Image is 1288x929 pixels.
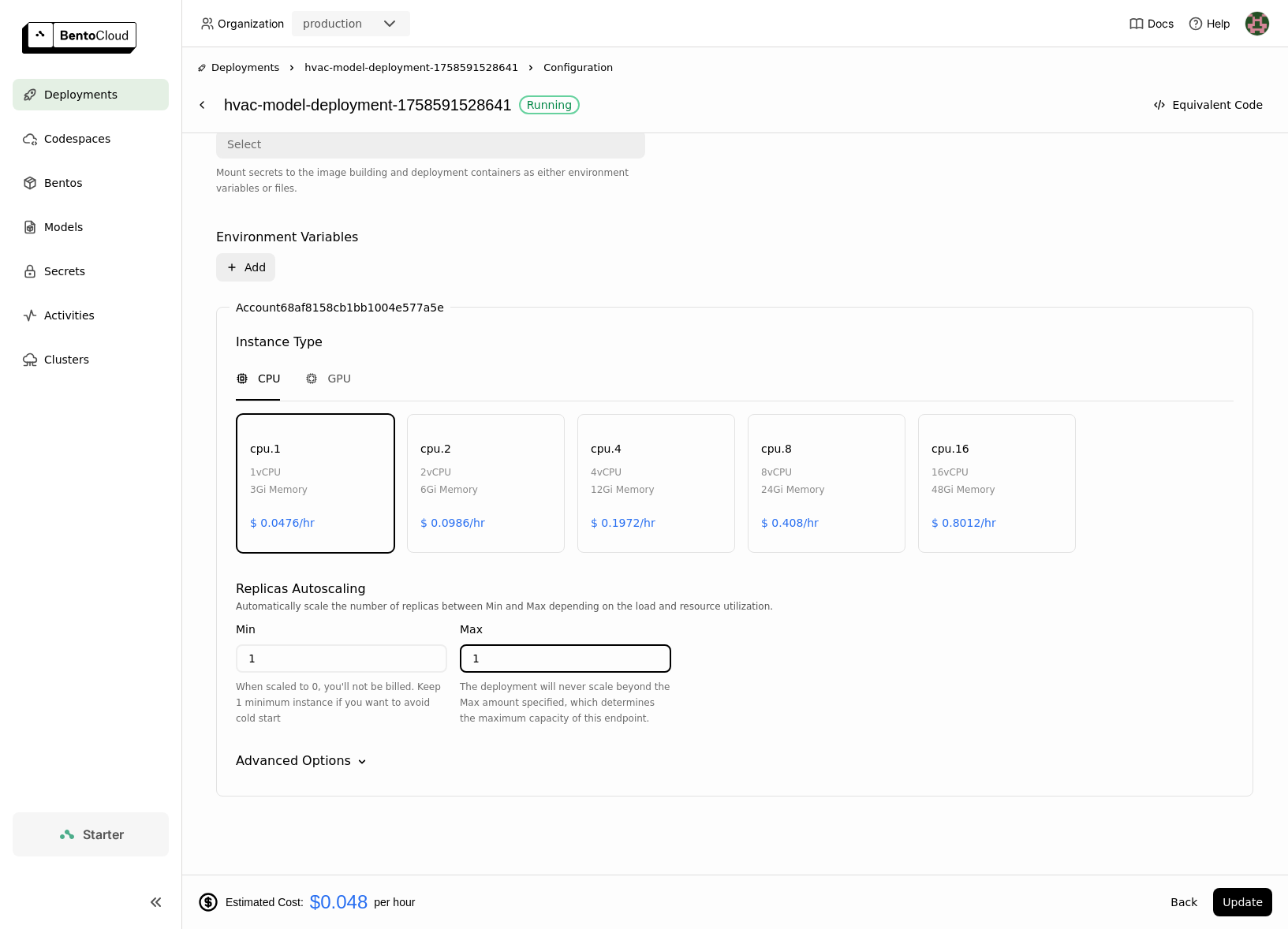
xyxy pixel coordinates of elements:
span: Starter [83,826,124,842]
a: Clusters [13,344,169,375]
svg: Down [354,754,370,770]
div: Deployments [197,60,279,76]
div: Running [527,99,572,111]
svg: Right [525,62,537,74]
div: cpu.16 [931,440,969,457]
div: $ 0.8012/hr [931,514,996,532]
div: hvac-model-deployment-1758591528641 [224,90,1136,120]
div: $ 0.0986/hr [420,514,485,532]
div: Estimated Cost: per hour [197,891,1155,913]
div: 6Gi Memory [420,481,478,498]
div: 4 vCPU [591,464,655,481]
span: Docs [1148,17,1174,31]
div: The deployment will never scale beyond the Max amount specified, which determines the maximum cap... [460,679,671,726]
button: Back [1161,888,1207,916]
span: Configuration [543,60,613,76]
div: cpu.4 [591,440,622,457]
div: cpu.1 [250,440,281,457]
a: Secrets [13,256,169,287]
div: Automatically scale the number of replicas between Min and Max depending on the load and resource... [236,599,1234,614]
span: $0.048 [310,891,368,913]
button: Update [1213,888,1272,916]
div: Advanced Options [236,752,1234,770]
div: production [303,16,362,32]
div: $ 0.408/hr [761,514,819,532]
span: CPU [258,371,280,386]
div: cpu.88vCPU24Gi Memory$ 0.408/hr [748,414,905,553]
div: 3Gi Memory [250,481,308,498]
a: Deployments [13,79,169,110]
span: Deployments [211,60,279,76]
div: Instance Type [236,333,323,352]
div: 2 vCPU [420,464,478,481]
span: Codespaces [44,129,110,148]
div: 16 vCPU [931,464,995,481]
div: cpu.2 [420,440,451,457]
div: 24Gi Memory [761,481,825,498]
label: Account68af8158cb1bb1004e577a5e [236,301,444,314]
span: Clusters [44,350,89,369]
div: $ 0.1972/hr [591,514,655,532]
div: cpu.1616vCPU48Gi Memory$ 0.8012/hr [918,414,1076,553]
div: Advanced Options [236,752,351,770]
div: Select [227,136,261,152]
button: Equivalent Code [1144,91,1272,119]
a: Codespaces [13,123,169,155]
div: 8 vCPU [761,464,825,481]
div: cpu.8 [761,440,792,457]
img: logo [22,22,136,54]
img: Admin Prod [1245,12,1269,35]
div: Environment Variables [216,228,358,247]
a: Activities [13,300,169,331]
input: Selected production. [364,17,365,32]
div: cpu.44vCPU12Gi Memory$ 0.1972/hr [577,414,735,553]
span: GPU [327,371,351,386]
div: Min [236,621,256,638]
span: Organization [218,17,284,31]
div: Max [460,621,483,638]
span: hvac-model-deployment-1758591528641 [304,60,518,76]
a: Starter [13,812,169,856]
span: Activities [44,306,95,325]
span: Deployments [44,85,118,104]
div: When scaled to 0, you'll not be billed. Keep 1 minimum instance if you want to avoid cold start [236,679,447,726]
svg: Right [286,62,298,74]
span: Help [1207,17,1230,31]
nav: Breadcrumbs navigation [197,60,1272,76]
span: Secrets [44,262,85,281]
div: 48Gi Memory [931,481,995,498]
div: Replicas Autoscaling [236,580,366,599]
span: Models [44,218,83,237]
div: cpu.22vCPU6Gi Memory$ 0.0986/hr [407,414,565,553]
div: 1 vCPU [250,464,308,481]
a: Bentos [13,167,169,199]
div: 12Gi Memory [591,481,655,498]
div: Help [1188,16,1230,32]
button: Add [216,253,275,282]
div: $ 0.0476/hr [250,514,315,532]
span: Bentos [44,173,82,192]
a: Docs [1129,16,1174,32]
a: Models [13,211,169,243]
div: Mount secrets to the image building and deployment containers as either environment variables or ... [216,165,645,196]
svg: Plus [226,261,238,274]
div: cpu.11vCPU3Gi Memory$ 0.0476/hr [237,414,394,553]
